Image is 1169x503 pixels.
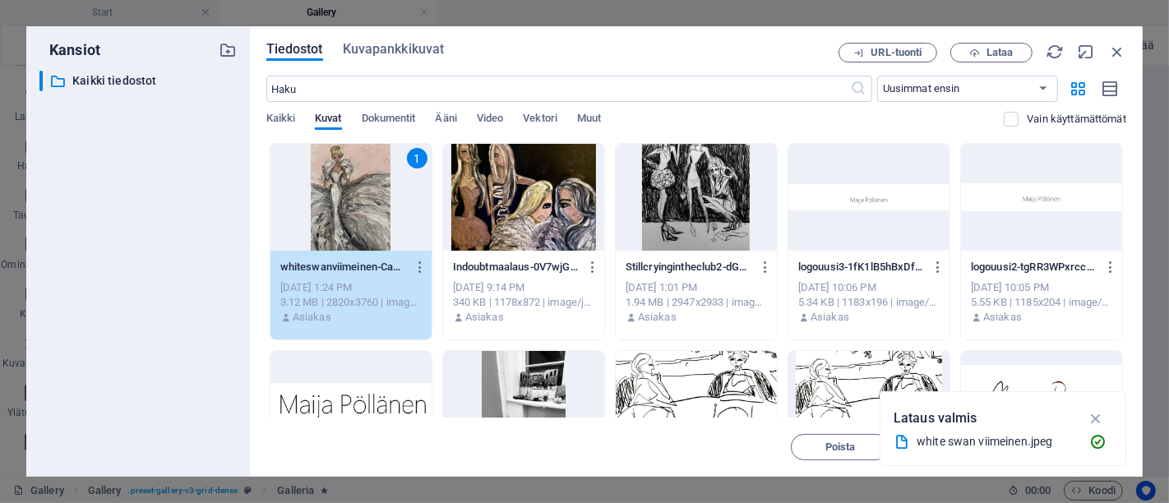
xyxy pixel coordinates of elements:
span: Kuvapankkikuvat [343,39,445,59]
div: 5.34 KB | 1183x196 | image/png [798,295,940,310]
p: Indoubtmaalaus-0V7wjGfUXqdNvbqRzQZqVw.jpeg [453,260,580,275]
button: URL-tuonti [839,43,937,62]
div: [DATE] 1:24 PM [280,280,422,295]
div: 5.55 KB | 1185x204 | image/png [971,295,1112,310]
div: [DATE] 10:06 PM [798,280,940,295]
span: Ääni [436,108,457,132]
i: Sulje [1108,43,1126,61]
div: 3.12 MB | 2820x3760 | image/jpeg [280,295,422,310]
p: Asiakas [638,310,677,325]
i: Minimoi [1077,43,1095,61]
span: Kaikki [266,108,296,132]
span: Vektori [523,108,557,132]
i: Luo uusi kansio [219,41,237,59]
p: Lataus valmis [894,408,977,429]
div: 1 [407,148,427,168]
span: Tiedostot [266,39,323,59]
div: ​ [39,71,43,91]
div: 1.94 MB | 2947x2933 | image/jpeg [626,295,767,310]
span: Lataa [986,48,1013,58]
p: Kaikki tiedostot [72,72,206,90]
span: Poista [825,442,856,452]
p: Asiakas [983,310,1022,325]
p: logouusi2-tgRR3WPxrccQLMgdqYZPvw.png [971,260,1097,275]
div: [DATE] 10:05 PM [971,280,1112,295]
span: Dokumentit [362,108,416,132]
p: Asiakas [465,310,504,325]
p: Asiakas [811,310,849,325]
p: Asiakas [293,310,331,325]
p: Kansiot [39,39,100,61]
span: URL-tuonti [871,48,922,58]
p: whiteswanviimeinen-CaeFtRG-piry9dFB28ts4w.jpeg [280,260,407,275]
div: white swan viimeinen.jpeg [917,432,1076,451]
div: [DATE] 9:14 PM [453,280,594,295]
button: Poista [791,434,889,460]
button: Lataa [950,43,1033,62]
input: Haku [266,76,851,102]
div: [DATE] 1:01 PM [626,280,767,295]
span: Kuvat [315,108,341,132]
p: Näyttää vain tiedostot, joita ei käytetä nettisivustolla. Tämän istunnon aikana lisätyt tiedostot... [1027,112,1126,127]
i: Lataa uudelleen [1046,43,1064,61]
span: Muut [577,108,601,132]
p: logouusi3-1fK1lB5hBxDfX8z4EWA1LA.png [798,260,925,275]
p: Stillcryingintheclub2-dGHkzHG_dNxyBphna3aJxg.jpeg [626,260,752,275]
span: Video [477,108,503,132]
div: 340 KB | 1178x872 | image/jpeg [453,295,594,310]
